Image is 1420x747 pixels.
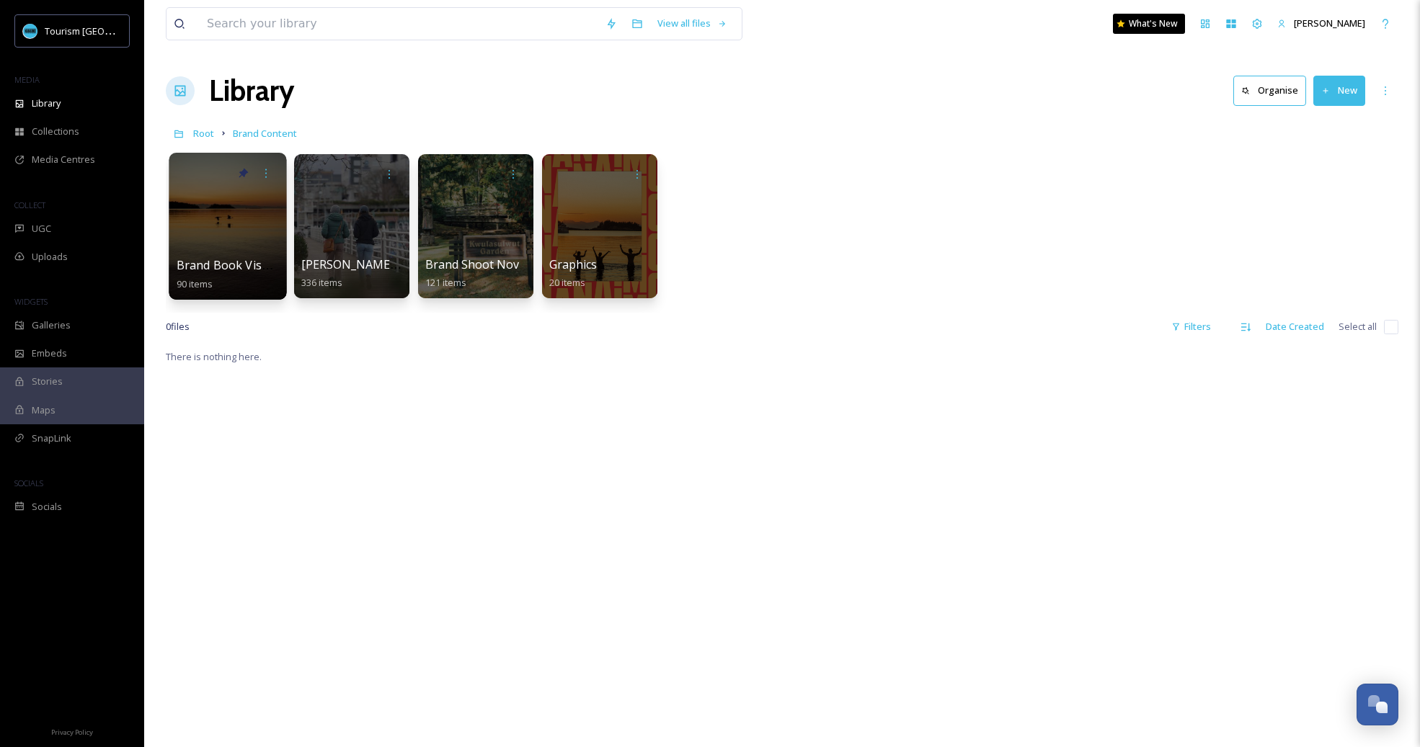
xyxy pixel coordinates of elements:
a: Brand Content [233,125,297,142]
div: Filters [1164,313,1218,341]
span: Maps [32,403,56,417]
span: Brand Book Visuals [177,257,285,273]
a: Brand Shoot Nov121 items [425,258,519,289]
div: Date Created [1259,313,1331,341]
span: Library [32,97,61,110]
a: Library [209,69,294,112]
span: Brand Shoot Nov [425,256,519,272]
span: Select all [1339,320,1377,334]
span: Galleries [32,318,71,332]
input: Search your library [200,8,598,40]
span: Privacy Policy [51,728,93,737]
span: Root [193,127,214,140]
span: Embeds [32,346,67,360]
span: UGC [32,222,51,236]
span: 336 items [301,276,342,289]
span: Graphics [549,256,597,272]
span: 0 file s [166,320,190,334]
span: COLLECT [14,200,45,210]
a: View all files [650,9,735,37]
span: Socials [32,500,62,514]
span: SOCIALS [14,478,43,488]
a: What's New [1113,14,1185,34]
span: SnapLink [32,431,71,445]
span: 90 items [177,277,213,290]
span: [PERSON_NAME] Tourism Nanaimo Footage [301,256,543,272]
a: Brand Book Visuals90 items [177,259,285,290]
span: 20 items [549,276,585,289]
span: Collections [32,125,79,138]
span: 121 items [425,276,466,289]
span: [PERSON_NAME] [1294,17,1365,30]
span: Tourism [GEOGRAPHIC_DATA] [45,24,174,37]
img: tourism_nanaimo_logo.jpeg [23,24,37,38]
button: Organise [1233,76,1306,105]
span: Brand Content [233,127,297,140]
span: Uploads [32,250,68,264]
a: Root [193,125,214,142]
button: Open Chat [1357,684,1398,725]
span: MEDIA [14,74,40,85]
span: WIDGETS [14,296,48,307]
span: Stories [32,375,63,388]
a: Privacy Policy [51,723,93,740]
a: [PERSON_NAME] Tourism Nanaimo Footage336 items [301,258,543,289]
a: [PERSON_NAME] [1270,9,1372,37]
span: There is nothing here. [166,350,262,363]
span: Media Centres [32,153,95,166]
button: New [1313,76,1365,105]
a: Graphics20 items [549,258,597,289]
